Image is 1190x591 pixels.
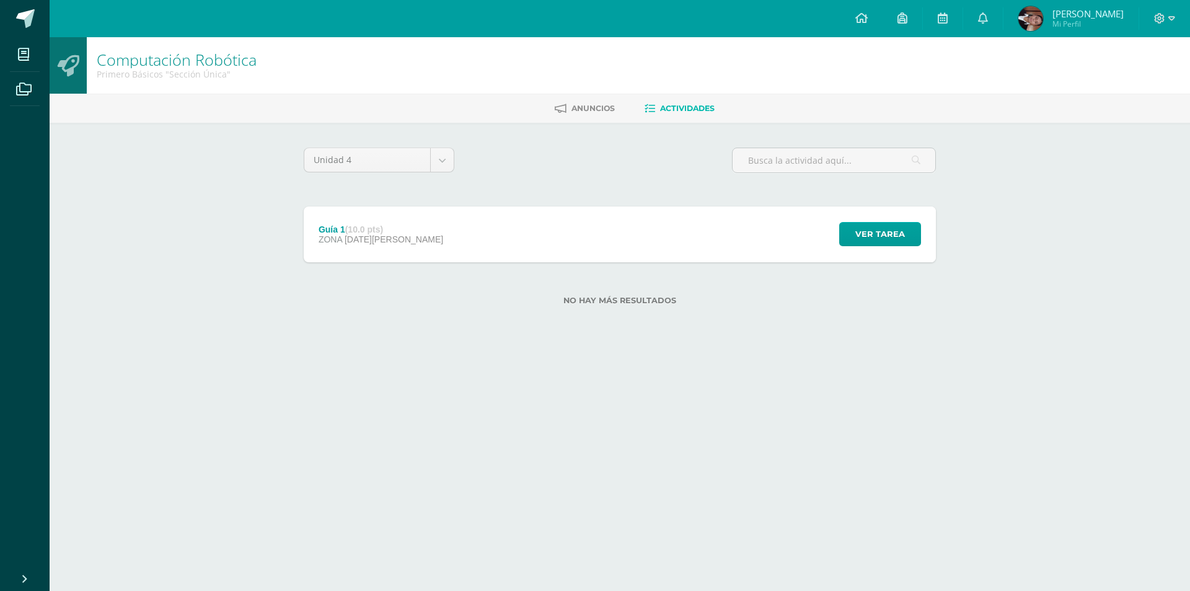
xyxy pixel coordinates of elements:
[345,234,443,244] span: [DATE][PERSON_NAME]
[314,148,421,172] span: Unidad 4
[571,104,615,113] span: Anuncios
[855,223,905,246] span: Ver tarea
[319,224,443,234] div: Guía 1
[839,222,921,246] button: Ver tarea
[1052,19,1124,29] span: Mi Perfil
[1018,6,1043,31] img: a7c898225dc8ffb978c0c755776651d6.png
[97,68,257,80] div: Primero Básicos 'Sección Única'
[97,49,257,70] a: Computación Robótica
[319,234,342,244] span: ZONA
[660,104,715,113] span: Actividades
[645,99,715,118] a: Actividades
[304,296,936,305] label: No hay más resultados
[97,51,257,68] h1: Computación Robótica
[1052,7,1124,20] span: [PERSON_NAME]
[345,224,383,234] strong: (10.0 pts)
[304,148,454,172] a: Unidad 4
[555,99,615,118] a: Anuncios
[733,148,935,172] input: Busca la actividad aquí...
